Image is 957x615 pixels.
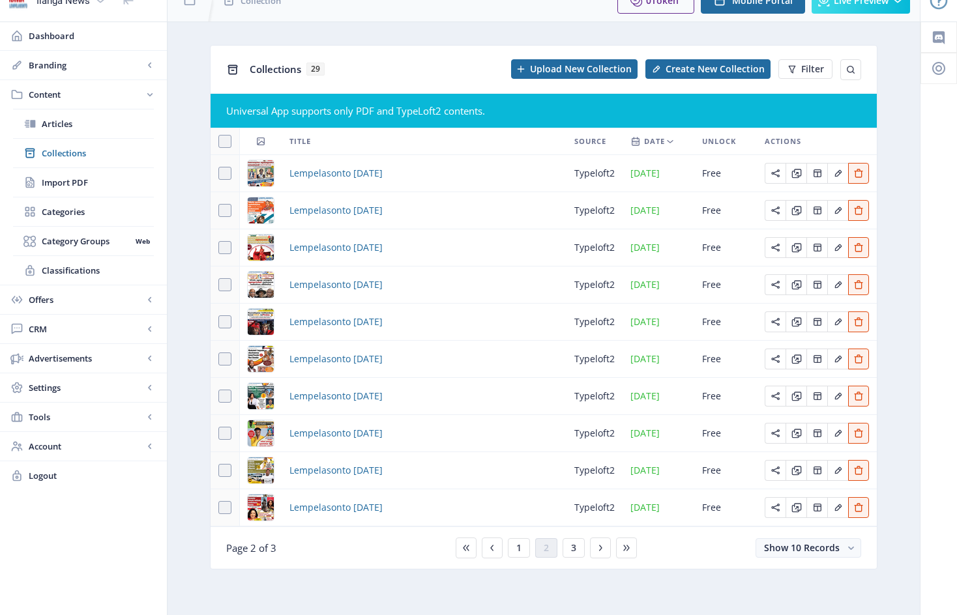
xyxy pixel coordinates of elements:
td: Free [694,304,757,341]
span: Category Groups [42,235,131,248]
img: 83d741c2-b114-443b-9574-1c2071733a6b.png [248,383,274,409]
a: Edit page [765,426,786,438]
td: Free [694,229,757,266]
button: Show 10 Records [756,538,861,558]
button: Filter [778,59,832,79]
td: typeloft2 [567,304,623,341]
td: [DATE] [623,229,694,266]
a: Lempelasonto [DATE] [289,314,383,330]
a: Edit page [786,463,806,476]
a: Edit page [806,278,827,290]
a: Edit page [848,389,869,401]
a: Edit page [848,166,869,179]
a: Edit page [848,278,869,290]
img: 6010b3d0-cd00-4123-b203-d9b0a40ec93d.png [248,197,274,223]
td: [DATE] [623,192,694,229]
a: Edit page [848,315,869,327]
span: Page 2 of 3 [226,541,276,554]
td: Free [694,489,757,526]
a: Edit page [806,166,827,179]
span: Classifications [42,264,154,277]
a: Edit page [848,500,869,513]
span: Title [289,134,311,149]
span: Offers [29,293,143,306]
a: Edit page [786,389,806,401]
span: Categories [42,205,154,218]
a: Edit page [827,463,848,476]
td: [DATE] [623,415,694,452]
td: Free [694,192,757,229]
a: Edit page [786,203,806,216]
nb-badge: Web [131,235,154,248]
a: Edit page [765,315,786,327]
a: Edit page [806,463,827,476]
a: Edit page [806,315,827,327]
a: Edit page [786,426,806,438]
img: 2653fadf-c8b6-40a5-a59b-ea562417755a.png [248,494,274,521]
span: Tools [29,410,143,423]
a: Edit page [765,203,786,216]
a: Edit page [786,500,806,513]
span: Collections [250,63,301,76]
img: aa5963e3-337d-47e2-a2d8-f68aaac264a6.png [248,457,274,483]
span: Lempelasonto [DATE] [289,500,383,515]
a: Lempelasonto [DATE] [289,425,383,441]
span: CRM [29,322,143,336]
a: Classifications [13,256,154,285]
a: Edit page [827,203,848,216]
a: Edit page [786,352,806,364]
a: Lempelasonto [DATE] [289,165,383,181]
td: typeloft2 [567,415,623,452]
a: Edit page [765,166,786,179]
td: Free [694,452,757,489]
button: 3 [563,538,585,558]
td: Free [694,266,757,304]
span: Unlock [702,134,736,149]
a: Edit page [848,463,869,476]
span: 3 [571,543,576,553]
a: Edit page [827,500,848,513]
td: [DATE] [623,378,694,415]
span: Source [574,134,606,149]
a: Articles [13,109,154,138]
a: Edit page [827,278,848,290]
img: 39ee53a6-30fe-47a0-95f1-850c3957b50c.png [248,309,274,335]
a: Edit page [806,389,827,401]
a: Edit page [786,278,806,290]
a: Lempelasonto [DATE] [289,388,383,404]
td: [DATE] [623,452,694,489]
td: Free [694,341,757,378]
a: Edit page [806,203,827,216]
img: 53e4485b-9edf-487c-ad15-616c13b46232.png [248,346,274,372]
td: typeloft2 [567,489,623,526]
td: [DATE] [623,304,694,341]
span: 1 [516,543,522,553]
span: Lempelasonto [DATE] [289,277,383,293]
a: Edit page [786,315,806,327]
span: Date [644,134,665,149]
td: [DATE] [623,155,694,192]
a: Edit page [765,463,786,476]
a: Lempelasonto [DATE] [289,240,383,255]
a: Edit page [848,240,869,253]
td: Free [694,378,757,415]
span: Lempelasonto [DATE] [289,463,383,478]
a: Edit page [786,240,806,253]
a: Edit page [806,426,827,438]
a: New page [638,59,771,79]
td: [DATE] [623,489,694,526]
span: Articles [42,117,154,130]
a: Edit page [827,389,848,401]
span: 2 [544,543,549,553]
span: Content [29,88,143,101]
a: Edit page [765,389,786,401]
a: Lempelasonto [DATE] [289,203,383,218]
span: Import PDF [42,176,154,189]
a: Collections [13,139,154,167]
a: Edit page [827,352,848,364]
